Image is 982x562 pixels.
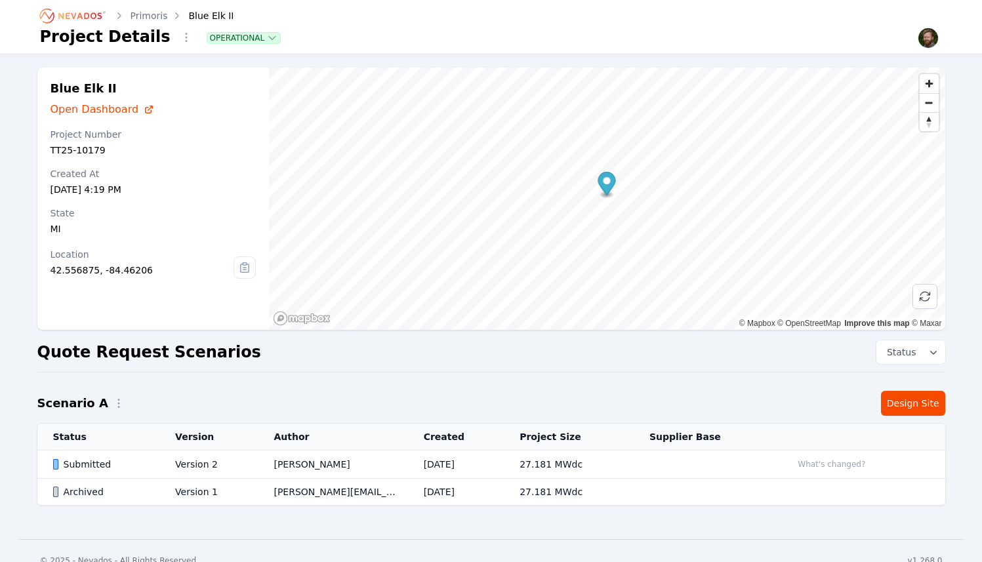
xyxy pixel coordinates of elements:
[51,264,234,277] div: 42.556875, -84.46206
[777,319,841,328] a: OpenStreetMap
[920,94,939,112] span: Zoom out
[37,451,945,479] tr: SubmittedVersion 2[PERSON_NAME][DATE]27.181 MWdcWhat's changed?
[920,113,939,131] span: Reset bearing to north
[881,391,945,416] a: Design Site
[131,9,168,22] a: Primoris
[504,479,634,506] td: 27.181 MWdc
[912,319,942,328] a: Maxar
[598,172,616,199] div: Map marker
[504,451,634,479] td: 27.181 MWdc
[51,128,256,141] div: Project Number
[51,102,139,117] span: Open Dashboard
[876,340,945,364] button: Status
[51,81,256,96] h2: Blue Elk II
[269,68,945,330] canvas: Map
[408,479,504,506] td: [DATE]
[504,424,634,451] th: Project Size
[918,28,939,49] img: Sam Prest
[273,311,331,326] a: Mapbox homepage
[51,207,256,220] div: State
[40,5,234,26] nav: Breadcrumb
[634,424,776,451] th: Supplier Base
[408,451,504,479] td: [DATE]
[51,183,256,196] div: [DATE] 4:19 PM
[408,424,504,451] th: Created
[51,102,256,117] a: Open Dashboard
[159,451,258,479] td: Version 2
[920,74,939,93] button: Zoom in
[51,248,234,261] div: Location
[207,33,281,43] button: Operational
[882,346,916,359] span: Status
[920,112,939,131] button: Reset bearing to north
[159,424,258,451] th: Version
[51,222,256,235] div: MI
[258,451,407,479] td: [PERSON_NAME]
[51,167,256,180] div: Created At
[37,424,160,451] th: Status
[53,485,153,498] div: Archived
[920,93,939,112] button: Zoom out
[51,144,256,157] div: TT25-10179
[258,479,407,506] td: [PERSON_NAME][EMAIL_ADDRESS][PERSON_NAME][DOMAIN_NAME]
[37,394,108,412] h2: Scenario A
[170,9,234,22] div: Blue Elk II
[37,342,261,363] h2: Quote Request Scenarios
[792,457,871,472] button: What's changed?
[53,458,153,471] div: Submitted
[37,479,945,506] tr: ArchivedVersion 1[PERSON_NAME][EMAIL_ADDRESS][PERSON_NAME][DOMAIN_NAME][DATE]27.181 MWdc
[258,424,407,451] th: Author
[159,479,258,506] td: Version 1
[40,26,171,47] h1: Project Details
[844,319,909,328] a: Improve this map
[739,319,775,328] a: Mapbox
